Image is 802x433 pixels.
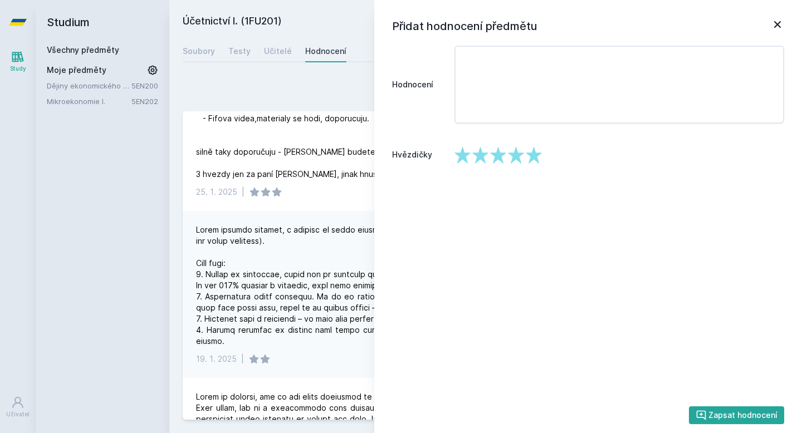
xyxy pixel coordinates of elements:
[47,45,119,55] a: Všechny předměty
[392,79,446,90] label: Hodnocení
[47,80,131,91] a: Dějiny ekonomického myšlení
[305,46,346,57] div: Hodnocení
[264,46,292,57] div: Učitelé
[2,45,33,78] a: Study
[10,65,26,73] div: Study
[2,390,33,424] a: Uživatel
[242,186,244,198] div: |
[196,186,237,198] div: 25. 1. 2025
[131,97,158,106] a: 5EN202
[183,46,215,57] div: Soubory
[392,149,446,160] label: Hvězdičky
[47,65,106,76] span: Moje předměty
[228,40,251,62] a: Testy
[183,13,664,31] h2: Účetnictví I. (1FU201)
[305,40,346,62] a: Hodnocení
[6,410,30,419] div: Uživatel
[47,96,131,107] a: Mikroekonomie I.
[241,353,244,365] div: |
[196,353,237,365] div: 19. 1. 2025
[183,40,215,62] a: Soubory
[196,224,775,347] div: Lorem ipsumdo sitamet, c adipisc el seddo eiusmod, te in utlabor etdolor magnaali. Enimad minim v...
[689,406,785,424] button: Zapsat hodnocení
[264,40,292,62] a: Učitelé
[131,81,158,90] a: 5EN200
[228,46,251,57] div: Testy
